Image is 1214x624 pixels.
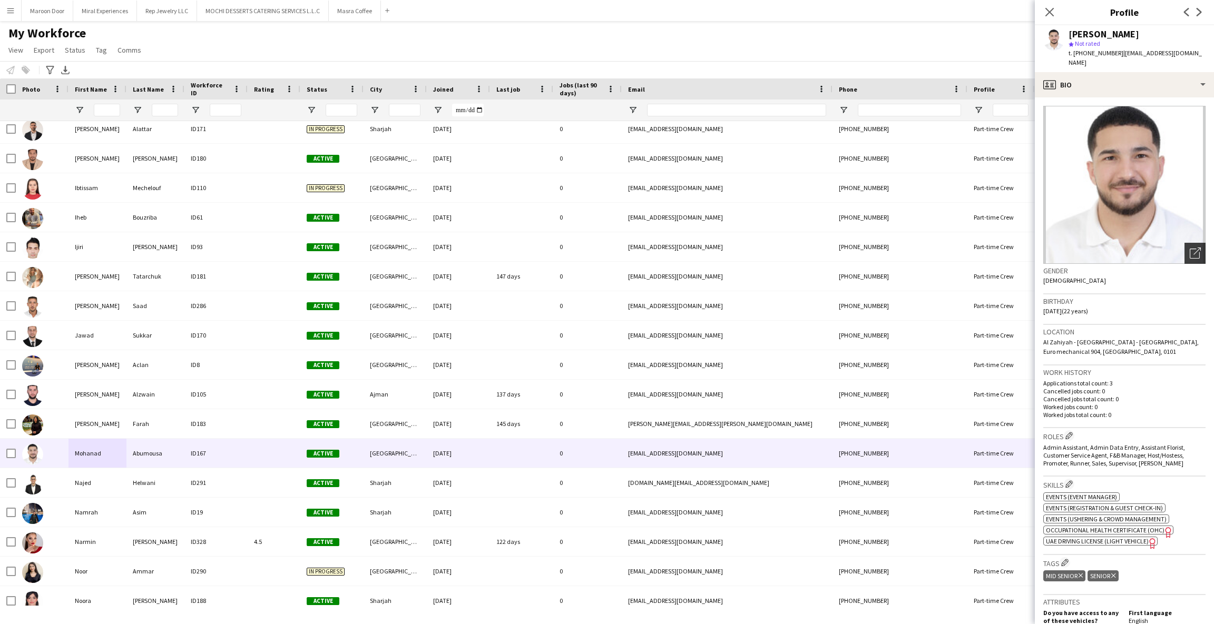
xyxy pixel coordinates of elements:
span: Occupational Health Certificate (OHC) [1046,526,1164,534]
span: Admin Assistant, Admin Data Entry, Assistant Florist, Customer Service Agent, F&B Manager, Host/H... [1043,443,1185,467]
div: ID19 [184,498,248,527]
div: [PHONE_NUMBER] [833,114,967,143]
div: Part-time Crew [967,144,1035,173]
div: [EMAIL_ADDRESS][DOMAIN_NAME] [622,557,833,586]
div: [PHONE_NUMBER] [833,262,967,291]
div: [GEOGRAPHIC_DATA] [364,557,427,586]
div: [DATE] [427,203,490,232]
app-action-btn: Advanced filters [44,64,56,76]
div: ID105 [184,380,248,409]
div: ID93 [184,232,248,261]
input: Phone Filter Input [858,104,961,116]
span: Last Name [133,85,164,93]
img: Narmin Hajiyeva [22,532,43,553]
img: Ibtissam Mechelouf [22,179,43,200]
div: [DATE] [427,439,490,468]
app-action-btn: Export XLSX [59,64,72,76]
img: Iheb Bouzriba [22,208,43,229]
div: [PERSON_NAME] [1069,29,1139,39]
div: [PERSON_NAME] [68,350,126,379]
span: Events (Event Manager) [1046,493,1117,501]
div: [DATE] [427,321,490,350]
h3: Profile [1035,5,1214,19]
div: [PERSON_NAME] [126,232,184,261]
span: t. [PHONE_NUMBER] [1069,49,1123,57]
div: [DATE] [427,173,490,202]
div: Part-time Crew [967,409,1035,438]
div: Part-time Crew [967,291,1035,320]
div: [GEOGRAPHIC_DATA] [364,173,427,202]
input: Workforce ID Filter Input [210,104,241,116]
div: Noor [68,557,126,586]
span: UAE Driving License (Light Vehicle) [1046,537,1149,545]
span: Active [307,302,339,310]
span: Active [307,332,339,340]
div: Part-time Crew [967,439,1035,468]
div: 4.5 [248,527,300,556]
div: Part-time Crew [967,586,1035,615]
div: Mid Senior [1043,570,1085,581]
div: 0 [553,380,622,409]
div: Part-time Crew [967,557,1035,586]
div: [GEOGRAPHIC_DATA] [364,439,427,468]
div: Iheb [68,203,126,232]
div: [EMAIL_ADDRESS][DOMAIN_NAME] [622,203,833,232]
img: Namrah Asim [22,503,43,524]
div: Mohanad [68,439,126,468]
h3: Work history [1043,368,1206,377]
a: Export [30,43,58,57]
div: 0 [553,350,622,379]
span: Active [307,273,339,281]
div: ID290 [184,557,248,586]
img: Najed Helwani [22,473,43,494]
div: [EMAIL_ADDRESS][DOMAIN_NAME] [622,498,833,527]
span: Comms [118,45,141,55]
div: [GEOGRAPHIC_DATA] [364,321,427,350]
span: Active [307,509,339,517]
a: Comms [113,43,145,57]
div: Sharjah [364,586,427,615]
div: Alzwain [126,380,184,409]
div: [PERSON_NAME] [126,527,184,556]
p: Cancelled jobs count: 0 [1043,387,1206,395]
div: ID328 [184,527,248,556]
div: Part-time Crew [967,203,1035,232]
div: [GEOGRAPHIC_DATA] [364,527,427,556]
p: Worked jobs total count: 0 [1043,411,1206,419]
div: Sharjah [364,114,427,143]
div: [PHONE_NUMBER] [833,498,967,527]
p: Applications total count: 3 [1043,379,1206,387]
img: Ibrahim Alattar [22,120,43,141]
h3: Roles [1043,430,1206,441]
div: [EMAIL_ADDRESS][DOMAIN_NAME] [622,586,833,615]
input: Profile Filter Input [993,104,1029,116]
h3: Skills [1043,479,1206,490]
div: Farah [126,409,184,438]
span: [DEMOGRAPHIC_DATA] [1043,276,1106,284]
img: Khalid Aclan [22,355,43,377]
div: [EMAIL_ADDRESS][DOMAIN_NAME] [622,439,833,468]
span: View [8,45,23,55]
span: Email [628,85,645,93]
input: Joined Filter Input [452,104,484,116]
div: [EMAIL_ADDRESS][DOMAIN_NAME] [622,144,833,173]
span: Active [307,538,339,546]
span: Active [307,391,339,399]
div: [PHONE_NUMBER] [833,144,967,173]
button: Rep Jewelry LLC [137,1,197,21]
div: Najed [68,468,126,497]
button: Miral Experiences [73,1,137,21]
span: Events (Ushering & Crowd Management) [1046,515,1167,523]
div: [PHONE_NUMBER] [833,557,967,586]
div: Sharjah [364,468,427,497]
span: | [EMAIL_ADDRESS][DOMAIN_NAME] [1069,49,1202,66]
p: Worked jobs count: 0 [1043,403,1206,411]
div: [DATE] [427,291,490,320]
div: Noora [68,586,126,615]
div: Mechelouf [126,173,184,202]
input: Email Filter Input [647,104,826,116]
span: Tag [96,45,107,55]
span: Active [307,214,339,222]
div: Alattar [126,114,184,143]
div: [GEOGRAPHIC_DATA] [364,291,427,320]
